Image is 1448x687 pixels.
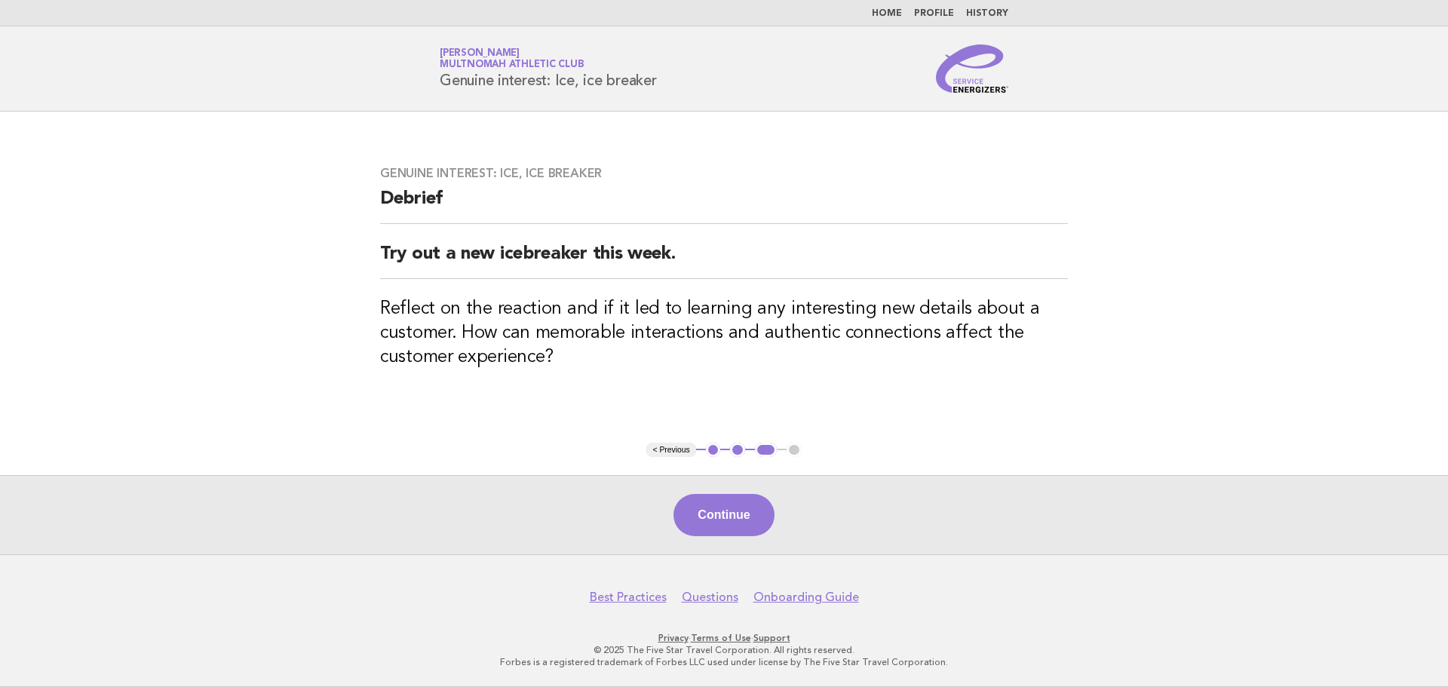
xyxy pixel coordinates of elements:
p: Forbes is a registered trademark of Forbes LLC used under license by The Five Star Travel Corpora... [262,656,1186,668]
button: 3 [755,443,777,458]
h2: Debrief [380,187,1068,224]
p: © 2025 The Five Star Travel Corporation. All rights reserved. [262,644,1186,656]
button: 2 [730,443,745,458]
span: Multnomah Athletic Club [440,60,584,70]
a: Support [753,633,790,643]
button: Continue [673,494,774,536]
h3: Reflect on the reaction and if it led to learning any interesting new details about a customer. H... [380,297,1068,370]
a: [PERSON_NAME]Multnomah Athletic Club [440,48,584,69]
button: 1 [706,443,721,458]
h1: Genuine interest: Ice, ice breaker [440,49,657,88]
p: · · [262,632,1186,644]
a: Terms of Use [691,633,751,643]
a: Questions [682,590,738,605]
a: History [966,9,1008,18]
a: Profile [914,9,954,18]
a: Privacy [658,633,689,643]
a: Best Practices [590,590,667,605]
h2: Try out a new icebreaker this week. [380,242,1068,279]
img: Service Energizers [936,44,1008,93]
a: Onboarding Guide [753,590,859,605]
a: Home [872,9,902,18]
button: < Previous [646,443,695,458]
h3: Genuine interest: Ice, ice breaker [380,166,1068,181]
